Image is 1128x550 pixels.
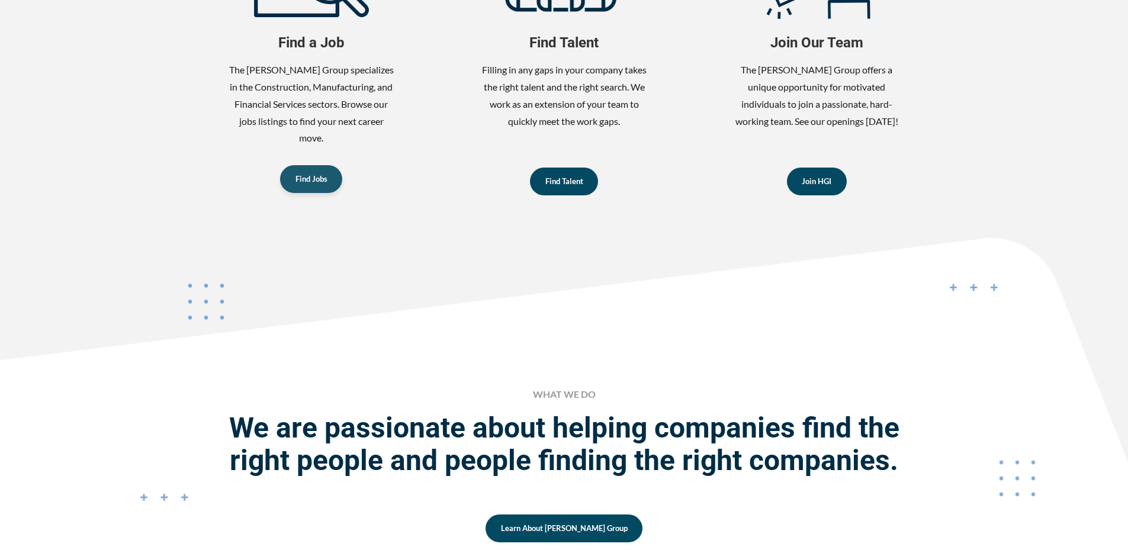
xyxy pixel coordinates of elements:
a: Learn About [PERSON_NAME] Group [486,514,642,542]
p: The [PERSON_NAME] Group specializes in the Construction, Manufacturing, and Financial Services se... [228,62,396,147]
a: Find Talent [530,168,598,195]
span: Learn About [PERSON_NAME] Group [501,525,628,532]
span: Find Jobs [295,175,327,183]
span: Join Our Team [733,34,901,52]
p: The [PERSON_NAME] Group offers a unique opportunity for motivated individuals to join a passionat... [733,62,901,130]
p: Filling in any gaps in your company takes the right talent and the right search. We work as an ex... [480,62,648,130]
span: Find a Job [228,34,396,52]
span: WHAT WE DO [533,388,596,400]
span: Join HGI [802,178,831,185]
a: Find Jobs [280,165,342,193]
strong: We are passionate about helping companies find the right people and people finding the right comp... [229,411,899,477]
span: Find Talent [480,34,648,52]
span: Find Talent [545,178,583,185]
a: Join HGI [787,168,847,195]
